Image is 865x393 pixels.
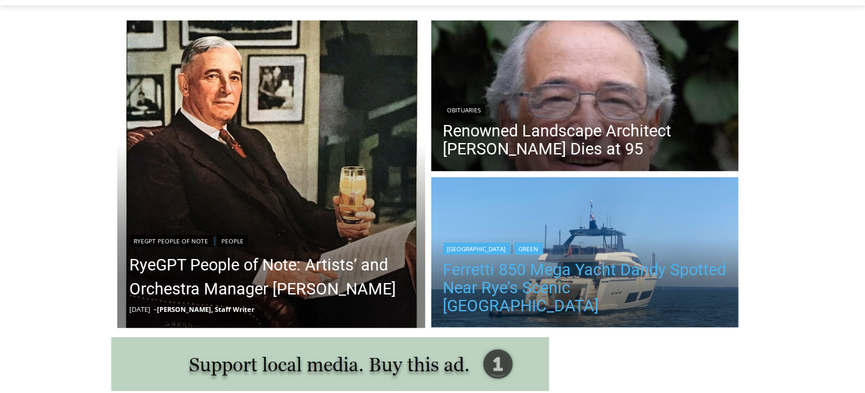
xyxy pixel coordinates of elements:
[431,177,739,331] a: Read More Ferretti 850 Mega Yacht Dandy Spotted Near Rye’s Scenic Parsonage Point
[217,235,248,247] a: People
[157,305,254,314] a: [PERSON_NAME], Staff Writer
[111,337,549,391] img: support local media, buy this ad
[291,1,363,55] img: s_800_809a2aa2-bb6e-4add-8b5e-749ad0704c34.jpeg
[431,20,739,174] a: Read More Renowned Landscape Architect Peter Rolland Dies at 95
[129,233,413,247] div: |
[431,20,739,174] img: Obituary - Peter George Rolland
[153,305,157,314] span: –
[443,104,485,116] a: Obituaries
[1,121,121,150] a: Open Tues. - Sun. [PHONE_NUMBER]
[515,243,543,255] a: Green
[129,253,413,301] a: RyeGPT People of Note: Artists’ and Orchestra Manager [PERSON_NAME]
[4,124,118,169] span: Open Tues. - Sun. [PHONE_NUMBER]
[443,243,510,255] a: [GEOGRAPHIC_DATA]
[443,240,727,255] div: |
[431,177,739,331] img: (PHOTO: The 85' foot luxury yacht Dandy was parked just off Rye on Friday, August 8, 2025.)
[79,22,297,33] div: Serving [GEOGRAPHIC_DATA] Since [DATE]
[117,20,425,328] a: Read More RyeGPT People of Note: Artists’ and Orchestra Manager Arthur Judson
[129,305,150,314] time: [DATE]
[117,20,425,328] img: (PHOTO: Lord Calvert Whiskey ad, featuring Arthur Judson, 1946. Public Domain.)
[124,75,177,144] div: "the precise, almost orchestrated movements of cutting and assembling sushi and [PERSON_NAME] mak...
[443,261,727,315] a: Ferretti 850 Mega Yacht Dandy Spotted Near Rye’s Scenic [GEOGRAPHIC_DATA]
[443,122,727,158] a: Renowned Landscape Architect [PERSON_NAME] Dies at 95
[357,4,434,55] a: Book [PERSON_NAME]'s Good Humor for Your Event
[366,13,419,46] h4: Book [PERSON_NAME]'s Good Humor for Your Event
[129,235,212,247] a: RyeGPT People of Note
